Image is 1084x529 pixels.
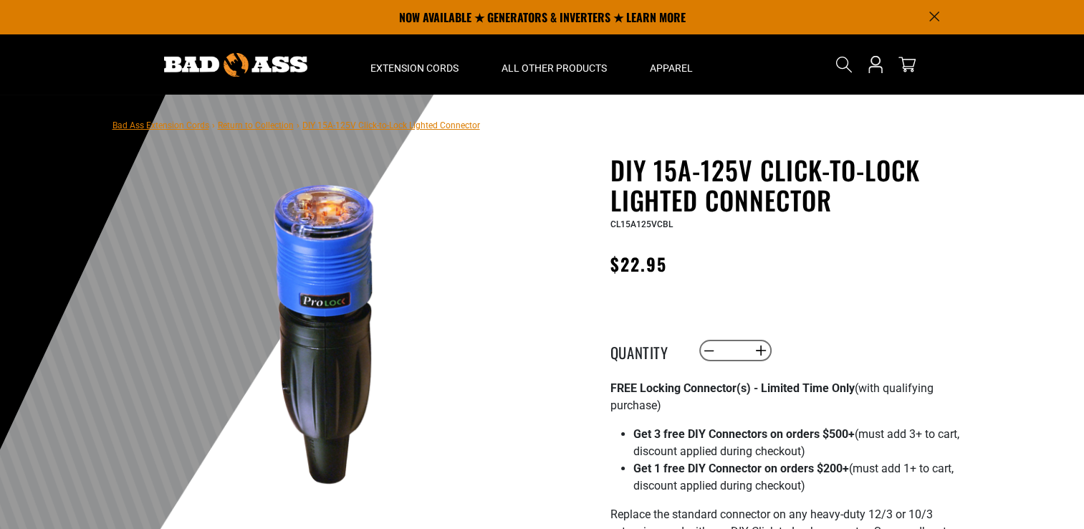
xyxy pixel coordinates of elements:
[370,62,459,75] span: Extension Cords
[628,34,714,95] summary: Apparel
[610,219,673,229] span: CL15A125VCBL
[112,120,209,130] a: Bad Ass Extension Cords
[610,341,682,360] label: Quantity
[212,120,215,130] span: ›
[297,120,299,130] span: ›
[633,462,954,492] span: (must add 1+ to cart, discount applied during checkout)
[480,34,628,95] summary: All Other Products
[633,427,855,441] strong: Get 3 free DIY Connectors on orders $500+
[610,381,855,395] strong: FREE Locking Connector(s) - Limited Time Only
[502,62,607,75] span: All Other Products
[833,53,855,76] summary: Search
[302,120,480,130] span: DIY 15A-125V Click-to-Lock Lighted Connector
[633,462,849,475] strong: Get 1 free DIY Connector on orders $200+
[650,62,693,75] span: Apparel
[610,381,934,412] span: (with qualifying purchase)
[610,155,961,215] h1: DIY 15A-125V Click-to-Lock Lighted Connector
[349,34,480,95] summary: Extension Cords
[633,427,959,458] span: (must add 3+ to cart, discount applied during checkout)
[610,251,667,277] span: $22.95
[218,120,294,130] a: Return to Collection
[164,53,307,77] img: Bad Ass Extension Cords
[112,116,480,133] nav: breadcrumbs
